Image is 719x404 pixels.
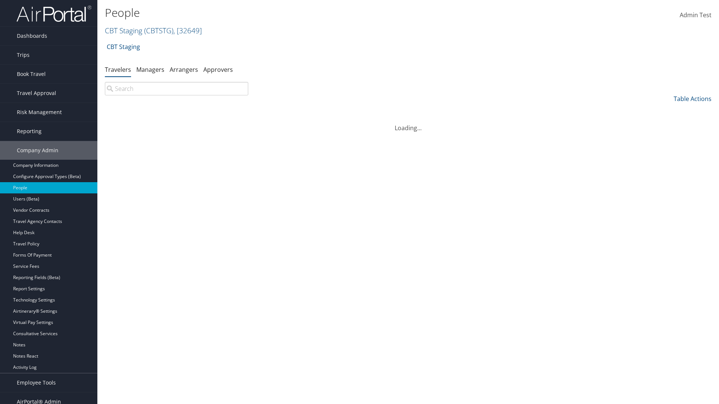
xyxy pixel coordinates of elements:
span: Trips [17,46,30,64]
h1: People [105,5,509,21]
span: Dashboards [17,27,47,45]
input: Search [105,82,248,95]
span: Company Admin [17,141,58,160]
a: Table Actions [674,95,712,103]
a: Managers [136,65,164,74]
span: Reporting [17,122,42,141]
span: Travel Approval [17,84,56,102]
span: Book Travel [17,65,46,83]
span: , [ 32649 ] [173,25,202,36]
span: Risk Management [17,103,62,122]
span: Admin Test [680,11,712,19]
a: CBT Staging [105,25,202,36]
img: airportal-logo.png [16,5,91,22]
a: Admin Test [680,4,712,27]
span: Employee Tools [17,373,56,392]
a: Arrangers [170,65,198,74]
span: ( CBTSTG ) [144,25,173,36]
div: Loading... [105,114,712,132]
a: Travelers [105,65,131,74]
a: CBT Staging [107,39,140,54]
a: Approvers [203,65,233,74]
